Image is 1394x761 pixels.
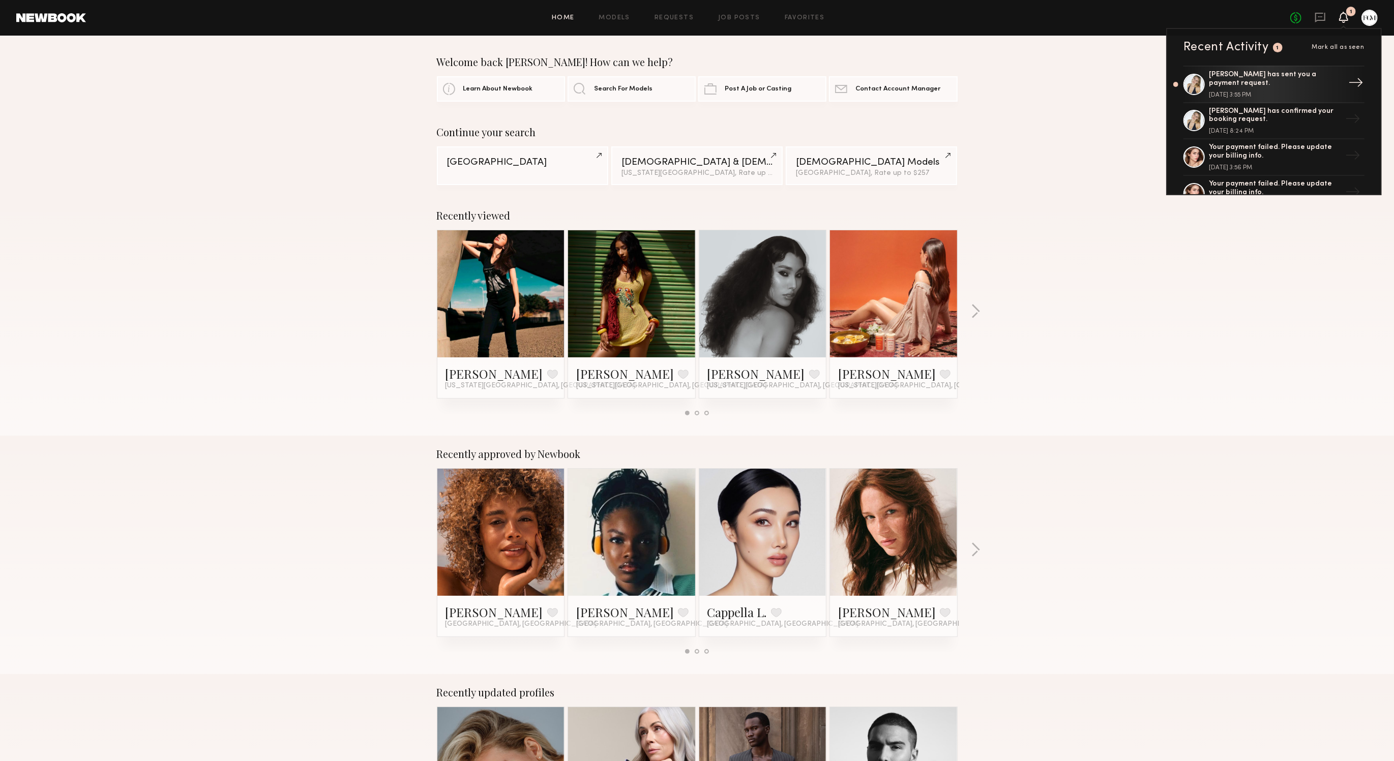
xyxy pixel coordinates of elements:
div: 1 [1277,45,1280,51]
a: [PERSON_NAME] [838,366,936,382]
span: [US_STATE][GEOGRAPHIC_DATA], [GEOGRAPHIC_DATA] [576,382,766,390]
div: → [1341,107,1365,134]
span: [US_STATE][GEOGRAPHIC_DATA], [GEOGRAPHIC_DATA] [446,382,636,390]
a: [PERSON_NAME] [576,366,674,382]
span: Mark all as seen [1312,44,1365,50]
a: Job Posts [718,15,760,21]
div: Recently viewed [437,209,958,222]
div: → [1344,71,1368,98]
div: Recently updated profiles [437,686,958,698]
a: Search For Models [568,76,696,102]
span: [GEOGRAPHIC_DATA], [GEOGRAPHIC_DATA] [446,620,597,628]
a: Requests [655,15,694,21]
a: Post A Job or Casting [698,76,826,102]
div: → [1341,144,1365,170]
div: 1 [1350,9,1352,15]
a: [DEMOGRAPHIC_DATA] & [DEMOGRAPHIC_DATA] Models[US_STATE][GEOGRAPHIC_DATA], Rate up to $201 [611,146,783,185]
a: Contact Account Manager [829,76,957,102]
div: [DATE] 3:55 PM [1209,92,1341,98]
span: Learn About Newbook [463,86,533,93]
span: [GEOGRAPHIC_DATA], [GEOGRAPHIC_DATA] [838,620,990,628]
div: Recently approved by Newbook [437,448,958,460]
div: Your payment failed. Please update your billing info. [1209,143,1341,161]
div: [DATE] 8:24 PM [1209,128,1341,134]
a: Your payment failed. Please update your billing info.→ [1183,176,1365,212]
div: Continue your search [437,126,958,138]
a: [GEOGRAPHIC_DATA] [437,146,608,185]
a: [DEMOGRAPHIC_DATA] Models[GEOGRAPHIC_DATA], Rate up to $257 [786,146,957,185]
div: [DATE] 3:56 PM [1209,165,1341,171]
div: Welcome back [PERSON_NAME]! How can we help? [437,56,958,68]
a: [PERSON_NAME] [446,366,543,382]
span: Search For Models [594,86,652,93]
span: [US_STATE][GEOGRAPHIC_DATA], [GEOGRAPHIC_DATA] [707,382,898,390]
div: Your payment failed. Please update your billing info. [1209,180,1341,197]
span: Contact Account Manager [855,86,940,93]
div: [GEOGRAPHIC_DATA], Rate up to $257 [796,170,947,177]
a: Home [552,15,575,21]
a: [PERSON_NAME] [838,604,936,620]
a: [PERSON_NAME] [446,604,543,620]
div: → [1341,180,1365,207]
a: [PERSON_NAME] [707,366,805,382]
span: [GEOGRAPHIC_DATA], [GEOGRAPHIC_DATA] [576,620,728,628]
span: [GEOGRAPHIC_DATA], [GEOGRAPHIC_DATA] [707,620,859,628]
a: [PERSON_NAME] has sent you a payment request.[DATE] 3:55 PM→ [1183,66,1365,103]
div: Recent Activity [1183,41,1269,53]
div: [PERSON_NAME] has sent you a payment request. [1209,71,1341,88]
a: Your payment failed. Please update your billing info.[DATE] 3:56 PM→ [1183,139,1365,176]
a: Learn About Newbook [437,76,565,102]
div: [US_STATE][GEOGRAPHIC_DATA], Rate up to $201 [621,170,773,177]
span: [US_STATE][GEOGRAPHIC_DATA], [GEOGRAPHIC_DATA] [838,382,1028,390]
div: [DEMOGRAPHIC_DATA] & [DEMOGRAPHIC_DATA] Models [621,158,773,167]
a: Favorites [785,15,825,21]
div: [PERSON_NAME] has confirmed your booking request. [1209,107,1341,125]
div: [GEOGRAPHIC_DATA] [447,158,598,167]
a: [PERSON_NAME] [576,604,674,620]
span: Post A Job or Casting [725,86,791,93]
div: [DEMOGRAPHIC_DATA] Models [796,158,947,167]
a: Cappella L. [707,604,767,620]
a: [PERSON_NAME] has confirmed your booking request.[DATE] 8:24 PM→ [1183,103,1365,140]
a: Models [599,15,630,21]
